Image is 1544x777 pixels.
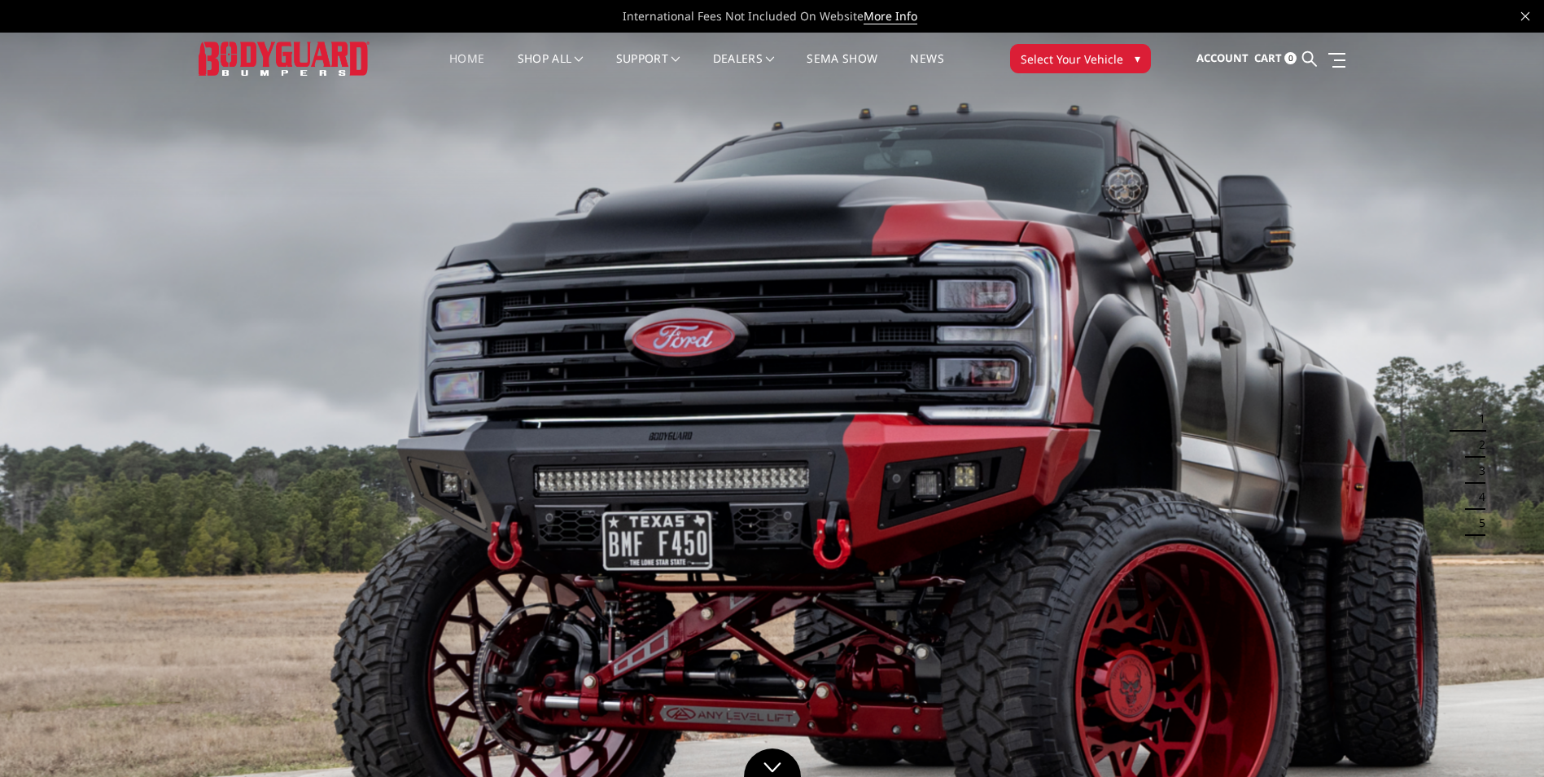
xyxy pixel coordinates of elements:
[713,53,775,85] a: Dealers
[1469,458,1485,484] button: 3 of 5
[1254,37,1297,81] a: Cart 0
[1010,44,1151,73] button: Select Your Vehicle
[199,42,370,75] img: BODYGUARD BUMPERS
[864,8,917,24] a: More Info
[1469,432,1485,458] button: 2 of 5
[744,748,801,777] a: Click to Down
[910,53,943,85] a: News
[807,53,877,85] a: SEMA Show
[449,53,484,85] a: Home
[616,53,680,85] a: Support
[1469,406,1485,432] button: 1 of 5
[1196,50,1249,65] span: Account
[1196,37,1249,81] a: Account
[1135,50,1140,67] span: ▾
[1284,52,1297,64] span: 0
[1254,50,1282,65] span: Cart
[518,53,584,85] a: shop all
[1469,484,1485,510] button: 4 of 5
[1469,510,1485,536] button: 5 of 5
[1021,50,1123,68] span: Select Your Vehicle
